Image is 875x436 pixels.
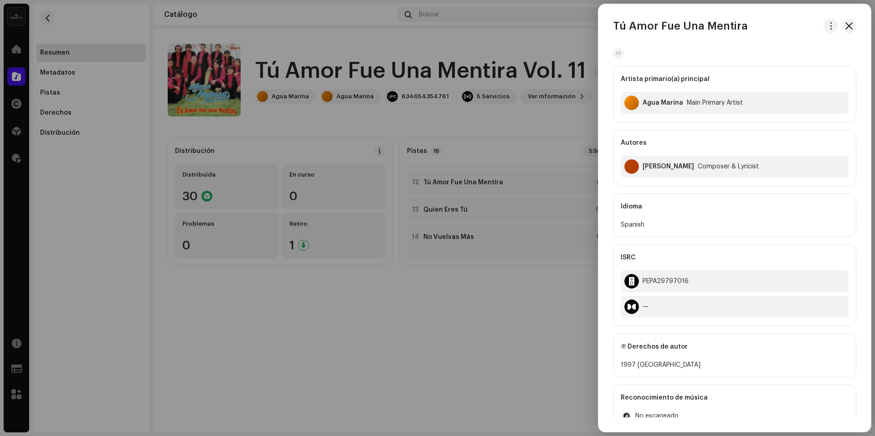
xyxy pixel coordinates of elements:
[621,334,849,360] div: Ⓟ Derechos de autor
[687,99,743,106] div: Main Primary Artist
[621,194,849,219] div: Idioma
[613,19,748,33] h3: Tú Amor Fue Una Mentira
[621,360,849,370] div: 1997 [GEOGRAPHIC_DATA]
[635,412,679,420] span: No escaneado
[621,385,849,411] div: Reconocimiento de música
[621,219,849,230] div: Spanish
[643,99,683,106] div: Agua Marina
[643,163,694,170] div: Willy Sanchez Estrada
[643,278,689,285] div: PEPA29797016
[698,163,759,170] div: Composer & Lyricist
[621,130,849,156] div: Autores
[643,303,649,310] div: —
[621,66,849,92] div: Artista primario(a) principal
[621,245,849,270] div: ISRC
